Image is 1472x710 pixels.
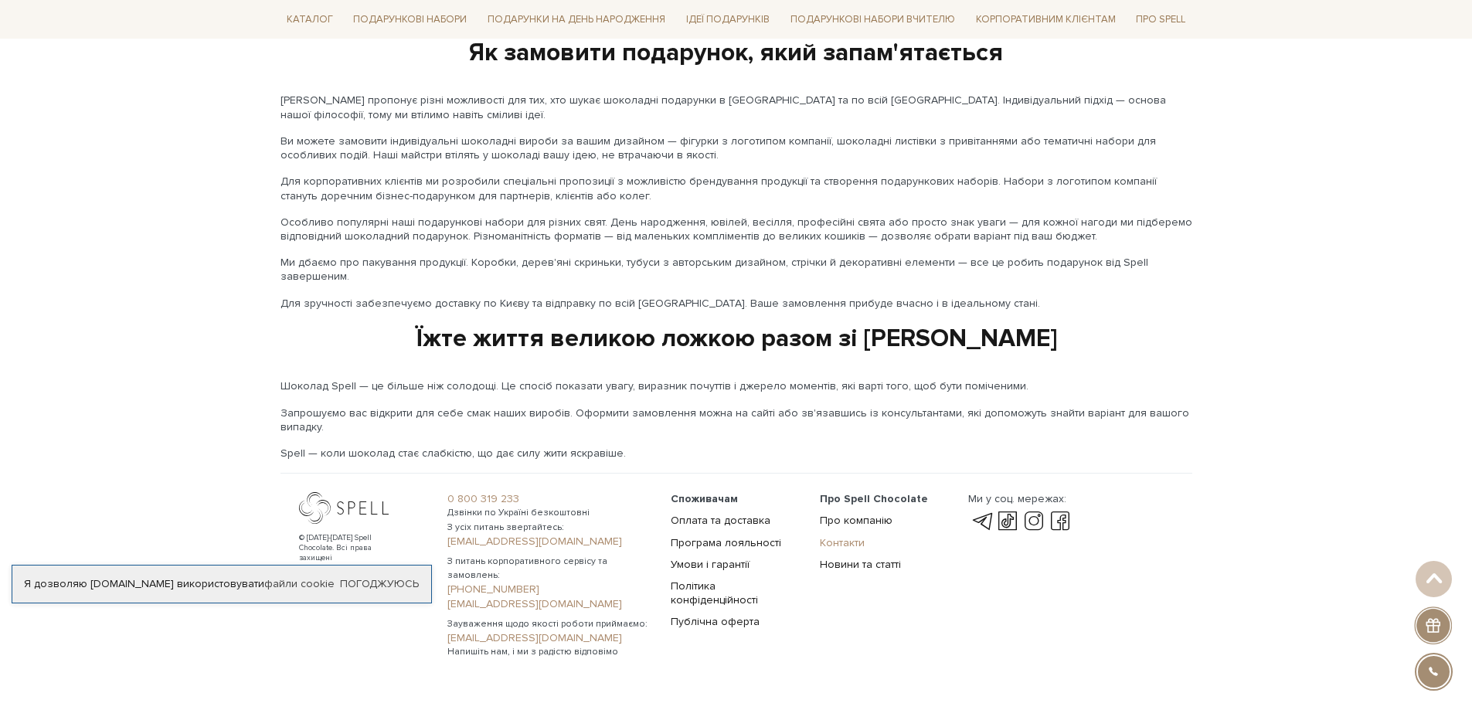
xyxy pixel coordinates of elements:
p: Особливо популярні наші подарункові набори для різних свят. День народження, ювілей, весілля, про... [280,216,1192,243]
a: Подарункові набори [347,8,473,32]
a: файли cookie [264,577,335,590]
span: Споживачам [671,492,738,505]
span: З питань корпоративного сервісу та замовлень: [447,555,652,583]
a: Про компанію [820,514,892,527]
a: Погоджуюсь [340,577,419,591]
div: Їжте життя великою ложкою разом зі [PERSON_NAME] [280,323,1192,355]
a: Подарунки на День народження [481,8,671,32]
a: [PHONE_NUMBER] [447,583,652,596]
a: Каталог [280,8,339,32]
a: Ідеї подарунків [680,8,776,32]
a: Подарункові набори Вчителю [784,6,961,32]
p: Запрошуємо вас відкрити для себе смак наших виробів. Оформити замовлення можна на сайті або зв'яз... [280,406,1192,434]
a: Політика конфіденційності [671,579,758,606]
div: Ми у соц. мережах: [968,492,1073,506]
span: Зауваження щодо якості роботи приймаємо: [447,617,652,631]
span: Про Spell Chocolate [820,492,928,505]
a: Про Spell [1130,8,1192,32]
a: Контакти [820,536,865,549]
a: telegram [968,512,994,531]
p: Для корпоративних клієнтів ми розробили спеціальні пропозиції з можливістю брендування продукції ... [280,175,1192,202]
a: Програма лояльності [671,536,781,549]
span: З усіх питань звертайтесь: [447,521,652,535]
p: Ми дбаємо про пакування продукції. Коробки, дерев'яні скриньки, тубуси з авторським дизайном, стр... [280,256,1192,284]
a: Корпоративним клієнтам [970,8,1122,32]
p: Spell — коли шоколад стає слабкістю, що дає силу жити яскравіше. [280,447,1192,460]
a: Новини та статті [820,558,901,571]
a: Публічна оферта [671,615,760,628]
a: facebook [1047,512,1073,531]
a: [EMAIL_ADDRESS][DOMAIN_NAME] [447,631,652,645]
span: Дзвінки по Україні безкоштовні [447,506,652,520]
a: Оплата та доставка [671,514,770,527]
a: tik-tok [994,512,1021,531]
p: Для зручності забезпечуємо доставку по Києву та відправку по всій [GEOGRAPHIC_DATA]. Ваше замовле... [280,297,1192,311]
a: [EMAIL_ADDRESS][DOMAIN_NAME] [447,535,652,549]
a: 0 800 319 233 [447,492,652,506]
div: Я дозволяю [DOMAIN_NAME] використовувати [12,577,431,591]
p: [PERSON_NAME] пропонує різні можливості для тих, хто шукає шоколадні подарунки в [GEOGRAPHIC_DATA... [280,93,1192,121]
a: [EMAIL_ADDRESS][DOMAIN_NAME] [447,597,652,611]
div: © [DATE]-[DATE] Spell Chocolate. Всі права захищені [299,533,403,563]
div: Як замовити подарунок, який запам'ятається [280,37,1192,70]
a: Умови і гарантії [671,558,750,571]
span: Напишіть нам, і ми з радістю відповімо [447,645,652,659]
a: instagram [1021,512,1047,531]
p: Шоколад Spell — це більше ніж солодощі. Це спосіб показати увагу, виразник почуттів і джерело мом... [280,379,1192,393]
p: Ви можете замовити індивідуальні шоколадні вироби за вашим дизайном — фігурки з логотипом компані... [280,134,1192,162]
